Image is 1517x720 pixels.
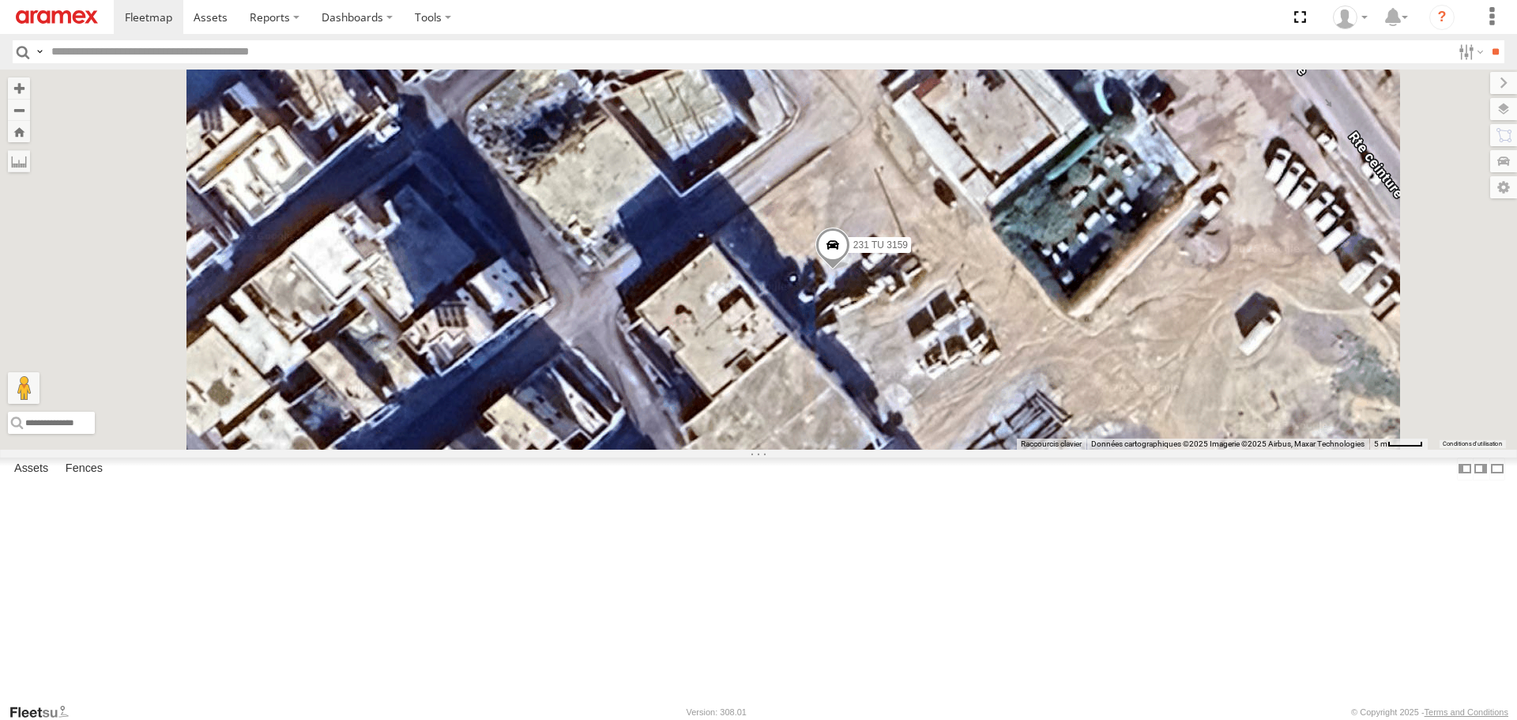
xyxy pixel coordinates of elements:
label: Search Filter Options [1452,40,1486,63]
button: Zoom in [8,77,30,99]
span: Données cartographiques ©2025 Imagerie ©2025 Airbus, Maxar Technologies [1091,439,1365,448]
label: Dock Summary Table to the Left [1457,458,1473,481]
label: Hide Summary Table [1489,458,1505,481]
label: Search Query [33,40,46,63]
div: Version: 308.01 [687,707,747,717]
label: Measure [8,150,30,172]
div: Youssef Smat [1327,6,1373,29]
div: © Copyright 2025 - [1351,707,1508,717]
button: Zoom Home [8,121,30,142]
span: 231 TU 3159 [853,240,908,251]
i: ? [1429,5,1455,30]
a: Visit our Website [9,704,81,720]
button: Zoom out [8,99,30,121]
button: Raccourcis clavier [1021,439,1082,450]
button: Faites glisser Pegman sur la carte pour ouvrir Street View [8,372,40,404]
a: Conditions d'utilisation (s'ouvre dans un nouvel onglet) [1443,440,1503,447]
label: Fences [58,458,111,481]
label: Assets [6,458,56,481]
a: Terms and Conditions [1425,707,1508,717]
button: Échelle de la carte : 5 m pour 41 pixels [1369,439,1428,450]
span: 5 m [1374,439,1387,448]
img: aramex-logo.svg [16,10,98,24]
label: Dock Summary Table to the Right [1473,458,1489,481]
label: Map Settings [1490,176,1517,198]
